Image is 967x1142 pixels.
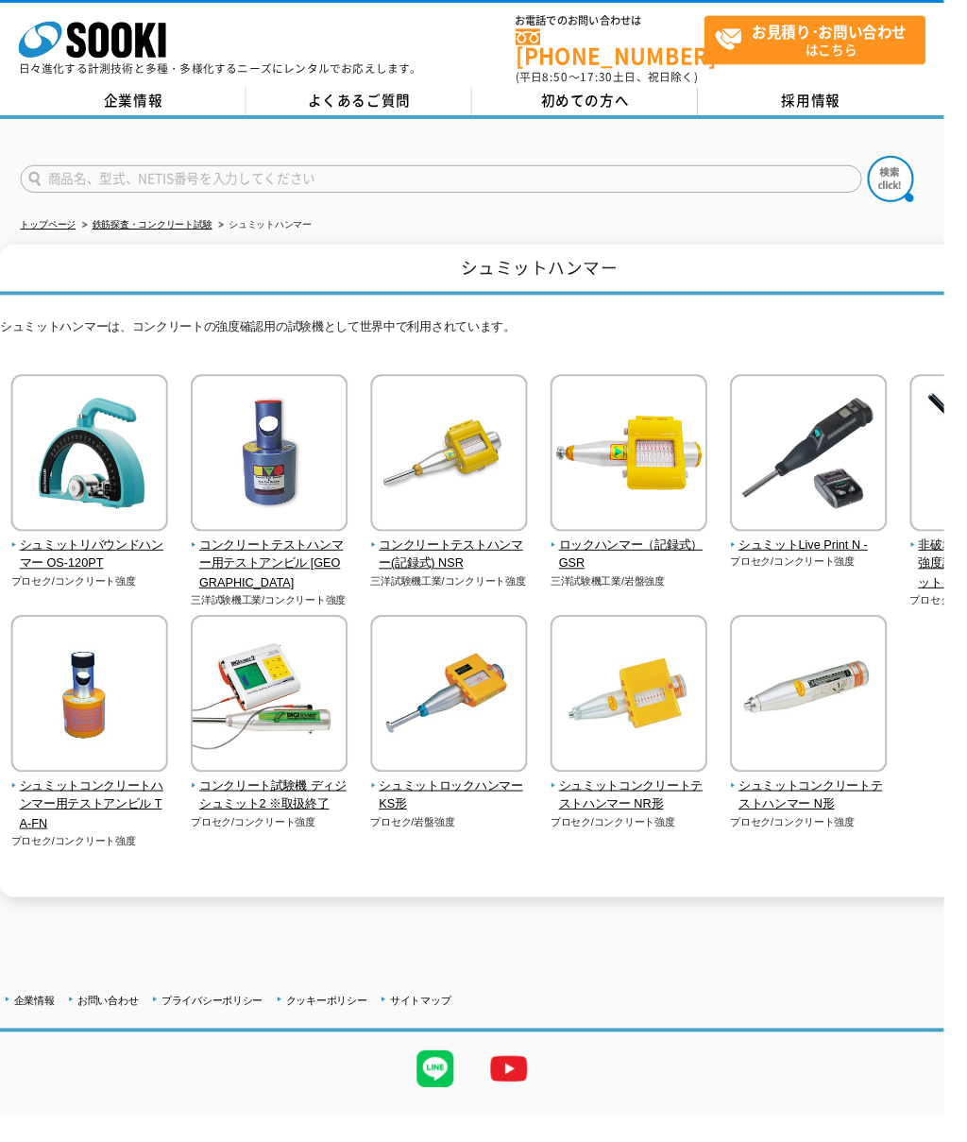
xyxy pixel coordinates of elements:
a: シュミットLive Print N - [748,531,909,569]
p: プロセク/コンクリート強度 [11,588,173,604]
a: シュミットコンクリートハンマー用テストアンビル TA-FN [11,777,173,854]
a: シュミットロックハンマー KS形 [380,777,541,834]
a: 初めての方へ [483,90,715,118]
span: シュミットコンクリートテストハンマー N形 [748,795,909,835]
img: コンクリート試験機 ディジシュミット2 ※取扱終了 [195,630,356,795]
a: 企業情報 [21,90,252,118]
span: 17:30 [594,70,628,87]
img: シュミットコンクリートテストハンマー NR形 [564,630,724,795]
a: コンクリートテストハンマー(記録式) NSR [380,531,541,588]
p: 三洋試験機工業/岩盤強度 [564,588,725,604]
a: トップページ [21,225,77,235]
span: シュミットロックハンマー KS形 [380,795,541,835]
span: シュミットリバウンドハンマー OS-120PT [11,549,173,588]
span: ロックハンマー（記録式） GSR [564,549,725,588]
span: シュミットLive Print N - [748,549,909,569]
p: プロセク/コンクリート強度 [748,834,909,850]
img: コンクリートテストハンマー(記録式) NSR [380,384,540,549]
p: プロセク/コンクリート強度 [195,834,357,850]
a: 企業情報 [14,1019,56,1031]
span: コンクリートテストハンマー用テストアンビル [GEOGRAPHIC_DATA] [195,549,357,607]
span: 8:50 [556,70,583,87]
img: YouTube [483,1057,559,1133]
p: 日々進化する計測技術と多種・多様化するニーズにレンタルでお応えします。 [19,64,433,76]
span: コンクリートテストハンマー(記録式) NSR [380,549,541,588]
p: プロセク/コンクリート強度 [748,568,909,584]
a: サイトマップ [399,1019,462,1031]
a: シュミットコンクリートテストハンマー NR形 [564,777,725,834]
a: シュミットコンクリートテストハンマー N形 [748,777,909,834]
a: 採用情報 [715,90,946,118]
span: シュミットコンクリートテストハンマー NR形 [564,795,725,835]
a: クッキーポリシー [293,1019,376,1031]
span: はこちら [732,17,947,64]
img: シュミットコンクリートテストハンマー N形 [748,630,908,795]
a: [PHONE_NUMBER] [528,29,721,68]
img: コンクリートテストハンマー用テストアンビル CA [195,384,356,549]
li: シュミットハンマー [220,221,319,241]
a: お問い合わせ [79,1019,142,1031]
p: プロセク/岩盤強度 [380,834,541,850]
a: ロックハンマー（記録式） GSR [564,531,725,588]
img: シュミットロックハンマー KS形 [380,630,540,795]
img: btn_search.png [889,160,936,207]
a: よくあるご質問 [252,90,483,118]
a: プライバシーポリシー [165,1019,269,1031]
p: プロセク/コンクリート強度 [11,854,173,870]
img: シュミットリバウンドハンマー OS-120PT [11,384,172,549]
span: (平日 ～ 土日、祝日除く) [528,70,715,87]
span: お電話でのお問い合わせは [528,16,721,27]
span: シュミットコンクリートハンマー用テストアンビル TA-FN [11,795,173,854]
img: ロックハンマー（記録式） GSR [564,384,724,549]
a: コンクリートテストハンマー用テストアンビル [GEOGRAPHIC_DATA] [195,531,357,607]
strong: お見積り･お問い合わせ [771,21,929,43]
img: シュミットコンクリートハンマー用テストアンビル TA-FN [11,630,172,795]
span: コンクリート試験機 ディジシュミット2 ※取扱終了 [195,795,357,835]
span: 初めての方へ [554,93,645,113]
p: 三洋試験機工業/コンクリート強度 [380,588,541,604]
a: 鉄筋探査・コンクリート試験 [94,225,217,235]
a: シュミットリバウンドハンマー OS-120PT [11,531,173,588]
p: 三洋試験機工業/コンクリート強度 [195,607,357,623]
a: お見積り･お問い合わせはこちら [721,16,948,66]
p: プロセク/コンクリート強度 [564,834,725,850]
a: コンクリート試験機 ディジシュミット2 ※取扱終了 [195,777,357,834]
input: 商品名、型式、NETIS番号を入力してください [21,169,883,197]
img: LINE [408,1057,483,1133]
img: シュミットLive Print N - [748,384,908,549]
